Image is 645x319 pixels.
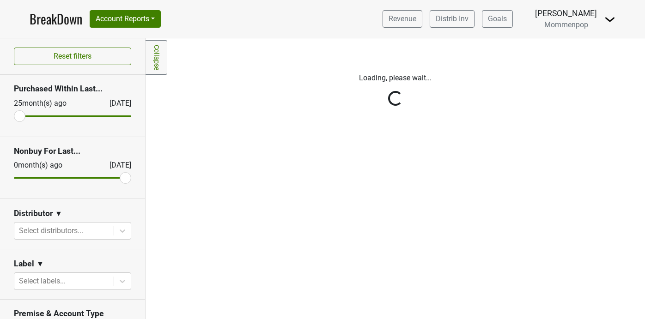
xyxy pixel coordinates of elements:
[30,9,82,29] a: BreakDown
[604,14,615,25] img: Dropdown Menu
[90,10,161,28] button: Account Reports
[383,10,422,28] a: Revenue
[544,20,588,29] span: Mommenpop
[482,10,513,28] a: Goals
[535,7,597,19] div: [PERSON_NAME]
[430,10,475,28] a: Distrib Inv
[152,72,638,84] p: Loading, please wait...
[146,40,167,75] a: Collapse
